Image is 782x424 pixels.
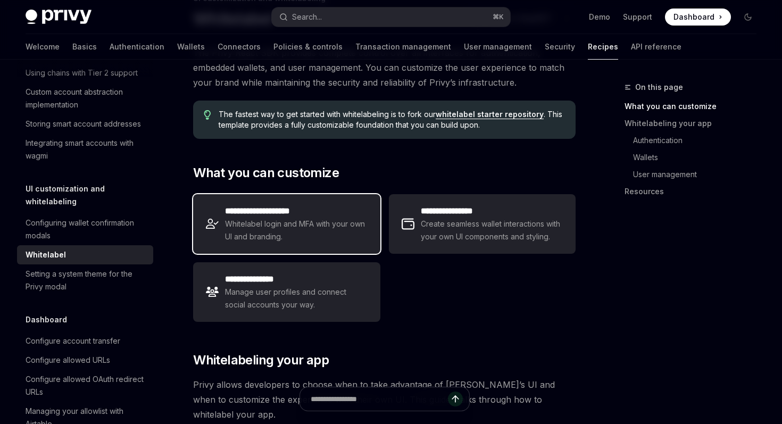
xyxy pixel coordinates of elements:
[292,11,322,23] div: Search...
[26,34,60,60] a: Welcome
[26,118,141,130] div: Storing smart account addresses
[26,248,66,261] div: Whitelabel
[193,262,380,322] a: **** **** *****Manage user profiles and connect social accounts your way.
[635,81,683,94] span: On this page
[26,335,120,347] div: Configure account transfer
[588,34,618,60] a: Recipes
[17,134,153,165] a: Integrating smart accounts with wagmi
[545,34,575,60] a: Security
[448,392,463,406] button: Send message
[625,115,765,132] a: Whitelabeling your app
[193,377,576,422] span: Privy allows developers to choose when to take advantage of [PERSON_NAME]’s UI and when to custom...
[633,132,765,149] a: Authentication
[26,182,153,208] h5: UI customization and whitelabeling
[389,194,576,254] a: **** **** **** *Create seamless wallet interactions with your own UI components and styling.
[633,149,765,166] a: Wallets
[26,313,67,326] h5: Dashboard
[665,9,731,26] a: Dashboard
[272,7,510,27] button: Search...⌘K
[26,86,147,111] div: Custom account abstraction implementation
[17,331,153,351] a: Configure account transfer
[26,10,91,24] img: dark logo
[218,34,261,60] a: Connectors
[17,213,153,245] a: Configuring wallet confirmation modals
[17,370,153,402] a: Configure allowed OAuth redirect URLs
[493,13,504,21] span: ⌘ K
[739,9,756,26] button: Toggle dark mode
[355,34,451,60] a: Transaction management
[623,12,652,22] a: Support
[17,114,153,134] a: Storing smart account addresses
[625,183,765,200] a: Resources
[625,98,765,115] a: What you can customize
[110,34,164,60] a: Authentication
[673,12,714,22] span: Dashboard
[193,164,339,181] span: What you can customize
[464,34,532,60] a: User management
[421,218,563,243] span: Create seamless wallet interactions with your own UI components and styling.
[26,217,147,242] div: Configuring wallet confirmation modals
[631,34,681,60] a: API reference
[273,34,343,60] a: Policies & controls
[26,373,147,398] div: Configure allowed OAuth redirect URLs
[17,264,153,296] a: Setting a system theme for the Privy modal
[633,166,765,183] a: User management
[225,218,367,243] span: Whitelabel login and MFA with your own UI and branding.
[193,352,329,369] span: Whitelabeling your app
[589,12,610,22] a: Demo
[72,34,97,60] a: Basics
[204,110,211,120] svg: Tip
[436,110,544,119] a: whitelabel starter repository
[17,82,153,114] a: Custom account abstraction implementation
[17,351,153,370] a: Configure allowed URLs
[26,268,147,293] div: Setting a system theme for the Privy modal
[177,34,205,60] a: Wallets
[17,245,153,264] a: Whitelabel
[26,137,147,162] div: Integrating smart accounts with wagmi
[219,109,565,130] span: The fastest way to get started with whitelabeling is to fork our . This template provides a fully...
[26,354,110,367] div: Configure allowed URLs
[225,286,367,311] span: Manage user profiles and connect social accounts your way.
[193,45,576,90] span: The Privy React SDK provides complete control over all interfaces for authentication, embedded wa...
